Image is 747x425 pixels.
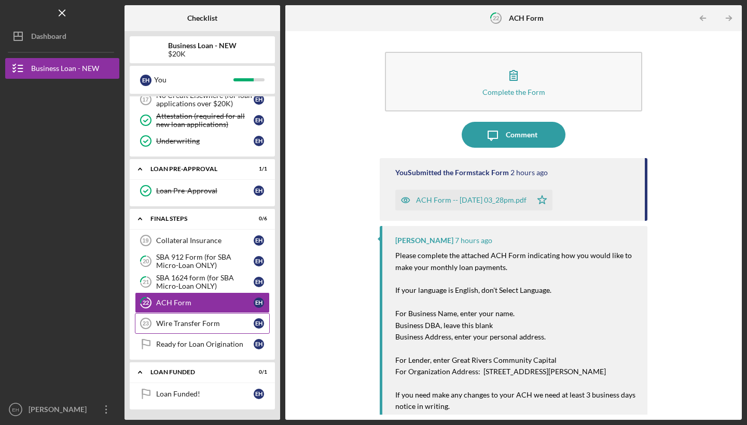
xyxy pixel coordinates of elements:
[395,251,633,271] mark: Please complete the attached ACH Form indicating how you would like to make your monthly loan pay...
[254,136,264,146] div: E H
[5,58,119,79] button: Business Loan - NEW
[156,253,254,270] div: SBA 912 Form (for SBA Micro-Loan ONLY)
[395,321,493,330] mark: Business DBA, leave this blank
[254,115,264,125] div: E H
[156,340,254,348] div: Ready for Loan Origination
[254,235,264,246] div: E H
[142,96,148,103] tspan: 17
[143,258,149,265] tspan: 20
[135,89,270,110] a: 17No Credit Elsewhere (for loan applications over $20K)EH
[187,14,217,22] b: Checklist
[493,15,499,21] tspan: 22
[135,334,270,355] a: Ready for Loan OriginationEH
[395,190,552,210] button: ACH Form -- [DATE] 03_28pm.pdf
[254,389,264,399] div: E H
[385,52,642,111] button: Complete the Form
[26,399,93,422] div: [PERSON_NAME]
[395,236,453,245] div: [PERSON_NAME]
[156,274,254,290] div: SBA 1624 form (for SBA Micro-Loan ONLY)
[248,166,267,172] div: 1 / 1
[395,332,546,341] mark: Business Address, enter your personal address.
[254,318,264,329] div: E H
[254,94,264,105] div: E H
[254,277,264,287] div: E H
[395,309,515,318] mark: For Business Name, enter your name.
[150,166,241,172] div: LOAN PRE-APPROVAL
[156,137,254,145] div: Underwriting
[143,300,149,306] tspan: 22
[168,50,237,58] div: $20K
[135,251,270,272] a: 20SBA 912 Form (for SBA Micro-Loan ONLY)EH
[12,407,19,413] text: EH
[248,369,267,375] div: 0 / 1
[135,131,270,151] a: UnderwritingEH
[143,279,149,286] tspan: 21
[482,88,545,96] div: Complete the Form
[156,187,254,195] div: Loan Pre-Approval
[31,26,66,49] div: Dashboard
[254,256,264,266] div: E H
[156,236,254,245] div: Collateral Insurance
[156,390,254,398] div: Loan Funded!
[395,390,637,410] mark: If you need make any changes to your ACH we need at least 3 business days notice in writing.
[395,367,606,376] mark: For Organization Address: [STREET_ADDRESS][PERSON_NAME]
[150,216,241,222] div: FINAL STEPS
[135,180,270,201] a: Loan Pre-ApprovalEH
[254,297,264,308] div: E H
[156,319,254,328] div: Wire Transfer Form
[254,186,264,196] div: E H
[156,299,254,307] div: ACH Form
[395,356,557,364] mark: For Lender, enter Great Rivers Community Capital
[509,14,544,22] b: ACH Form
[135,384,270,404] a: Loan Funded!EH
[5,399,119,420] button: EH[PERSON_NAME]
[156,91,254,108] div: No Credit Elsewhere (for loan applications over $20K)
[140,75,151,86] div: E H
[150,369,241,375] div: LOAN FUNDED
[5,26,119,47] button: Dashboard
[254,339,264,349] div: E H
[168,41,237,50] b: Business Loan - NEW
[510,168,548,177] time: 2025-08-26 19:28
[462,122,565,148] button: Comment
[395,168,509,177] div: You Submitted the Formstack Form
[135,110,270,131] a: Attestation (required for all new loan applications)EH
[156,112,254,129] div: Attestation (required for all new loan applications)
[416,196,527,204] div: ACH Form -- [DATE] 03_28pm.pdf
[135,272,270,292] a: 21SBA 1624 form (for SBA Micro-Loan ONLY)EH
[395,286,551,294] mark: If your language is English, don't Select Language.
[506,122,537,148] div: Comment
[455,236,492,245] time: 2025-08-26 14:27
[135,313,270,334] a: 23Wire Transfer FormEH
[135,230,270,251] a: 19Collateral InsuranceEH
[154,71,233,89] div: You
[31,58,99,81] div: Business Loan - NEW
[142,237,148,244] tspan: 19
[143,320,149,327] tspan: 23
[248,216,267,222] div: 0 / 6
[135,292,270,313] a: 22ACH FormEH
